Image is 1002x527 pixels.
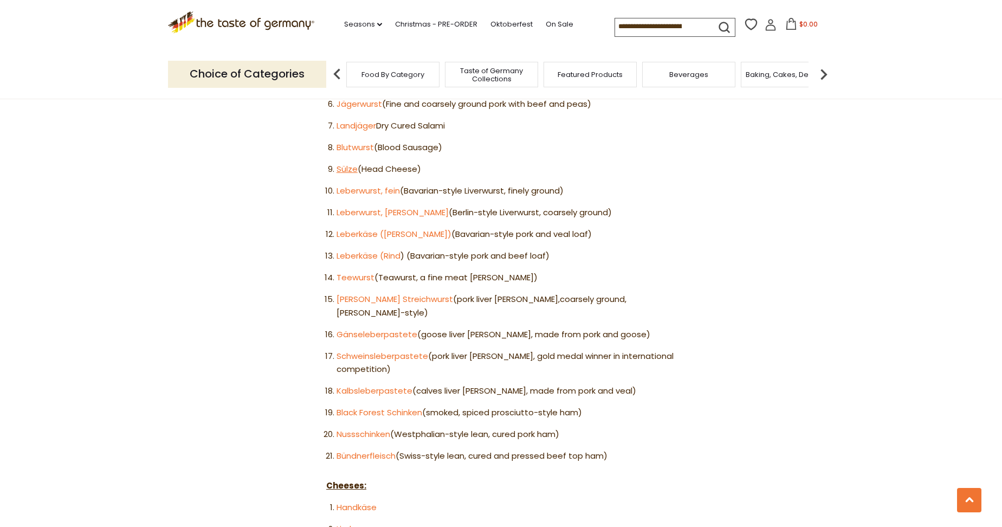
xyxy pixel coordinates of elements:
a: Leberkäse (Rind [337,250,400,261]
a: Sülze [337,163,358,175]
a: Taste of Germany Collections [448,67,535,83]
a: Handkäse [337,502,377,513]
li: (smoked, spiced prosciutto-style ham) [337,406,676,420]
li: (pork liver [PERSON_NAME],coarsely ground, [PERSON_NAME]-style) [337,293,676,320]
img: next arrow [813,63,835,85]
a: [PERSON_NAME] Streichwurst [337,293,453,305]
a: Leberwurst, [PERSON_NAME] [337,207,449,218]
li: (pork liver [PERSON_NAME], gold medal winner in international competition) [337,350,676,377]
p: Choice of Categories [168,61,326,87]
li: (Swiss-style lean, cured and pressed beef top ham) [337,449,676,463]
a: Teewurst [337,272,374,283]
a: Beverages [669,70,708,79]
a: Seasons [344,18,382,30]
li: (Westphalian-style lean, cured pork ham) [337,428,676,441]
li: Dry Cured Salami [337,119,676,133]
a: Jägerwurst [337,98,382,110]
a: Landjäger [337,120,376,131]
li: ) (Bavarian-style pork and beef loaf) [337,249,676,263]
li: (Fine and coarsely ground pork with beef and peas) [337,98,676,111]
li: (Blood Sausage) [337,141,676,155]
li: (goose liver [PERSON_NAME], made from pork and goose) [337,328,676,342]
a: Nussschinken [337,428,390,440]
a: Oktoberfest [490,18,533,30]
li: (Bavarian-style Liverwurst, finely ground) [337,184,676,198]
a: Blutwurst [337,142,374,153]
strong: Cheeses: [326,480,366,491]
a: Leberwurst, fein [337,185,400,196]
button: $0.00 [779,18,825,34]
a: Black Forest Schinken [337,407,422,418]
li: (Teawurst, a fine meat [PERSON_NAME]) [337,271,676,285]
a: Christmas - PRE-ORDER [395,18,477,30]
li: (Berlin-style Liverwurst, coarsely ground) [337,206,676,220]
a: Leberkäse ([PERSON_NAME]) [337,228,451,240]
li: (Bavarian-style pork and veal loaf) [337,228,676,241]
li: (Head Cheese) [337,163,676,176]
li: (calves liver [PERSON_NAME], made from pork and veal) [337,384,676,398]
a: Food By Category [361,70,424,79]
a: Featured Products [558,70,623,79]
a: On Sale [546,18,573,30]
a: Gänseleberpastete [337,329,417,340]
img: previous arrow [326,63,348,85]
a: Schweinsleberpastete [337,350,428,362]
a: Baking, Cakes, Desserts [746,70,830,79]
a: Bündnerfleisch [337,450,396,461]
span: $0.00 [799,20,818,29]
a: Kalbsleberpastete [337,385,412,396]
